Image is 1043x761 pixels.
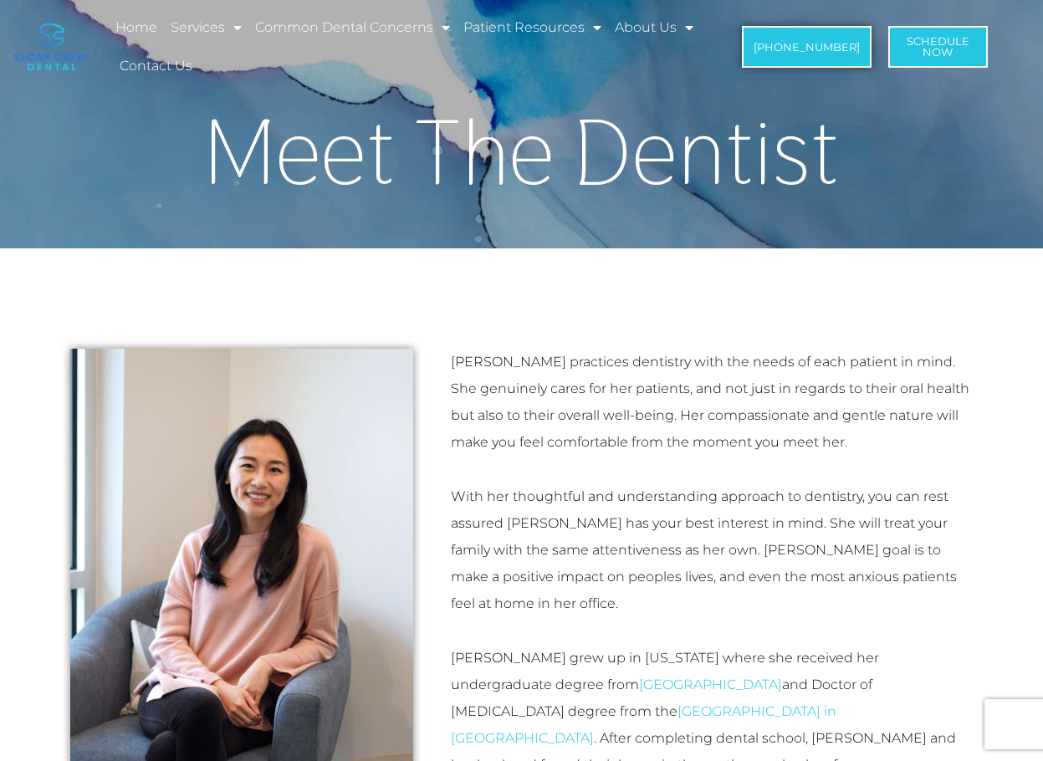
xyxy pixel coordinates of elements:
a: Patient Resources [461,8,604,47]
p: With her thoughtful and understanding approach to dentistry, you can rest assured [PERSON_NAME] h... [451,483,974,617]
a: [GEOGRAPHIC_DATA] [639,677,782,692]
p: [PERSON_NAME] practices dentistry with the needs of each patient in mind. She genuinely cares for... [451,349,974,456]
a: Services [168,8,244,47]
a: [PHONE_NUMBER] [742,26,872,68]
span: [PHONE_NUMBER] [754,42,860,53]
a: ScheduleNow [888,26,988,68]
a: Contact Us [117,47,195,85]
a: Common Dental Concerns [253,8,452,47]
a: Home [113,8,160,47]
span: Schedule Now [907,36,969,58]
a: About Us [612,8,696,47]
img: logo [14,23,89,70]
nav: Menu [113,8,715,85]
h1: Meet The Dentist [45,105,999,197]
